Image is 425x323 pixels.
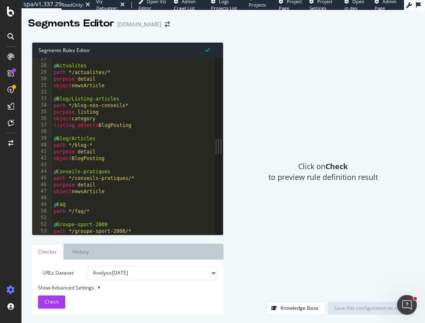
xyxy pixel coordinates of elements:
[32,244,64,260] a: Checker
[45,298,59,305] span: Check
[32,135,52,142] div: 39
[267,301,325,315] button: Knowledge Base
[32,109,52,115] div: 35
[32,175,52,182] div: 45
[32,89,52,96] div: 32
[32,122,52,129] div: 37
[325,161,348,171] strong: Check
[32,155,52,162] div: 42
[32,234,52,241] div: 54
[32,188,52,195] div: 47
[32,129,52,135] div: 38
[32,43,223,58] div: Segments Rules Editor
[32,76,52,82] div: 30
[32,195,52,201] div: 48
[32,215,52,221] div: 51
[32,228,52,234] div: 53
[205,46,210,54] span: Syntax is valid
[62,2,84,8] div: ReadOnly:
[268,161,378,182] span: Click on to preview rule definition result
[32,82,52,89] div: 31
[32,56,52,62] div: 27
[32,168,52,175] div: 44
[249,2,266,14] span: Projects List
[328,301,415,315] button: Save this configuration as active
[32,115,52,122] div: 36
[32,96,52,102] div: 33
[32,142,52,148] div: 40
[280,304,318,311] div: Knowledge Base
[32,284,211,291] div: Show Advanced Settings
[38,295,65,309] button: Check
[117,20,161,29] div: [DOMAIN_NAME]
[32,102,52,109] div: 34
[267,304,325,311] a: Knowledge Base
[32,221,52,228] div: 52
[66,244,95,260] a: History
[32,208,52,215] div: 50
[32,201,52,208] div: 49
[32,62,52,69] div: 28
[397,295,417,315] iframe: Intercom live chat
[28,17,114,31] div: Segments Editor
[32,182,52,188] div: 46
[32,69,52,76] div: 29
[334,304,408,311] div: Save this configuration as active
[165,22,170,27] div: arrow-right-arrow-left
[32,148,52,155] div: 41
[32,266,80,280] label: URLs Dataset
[32,162,52,168] div: 43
